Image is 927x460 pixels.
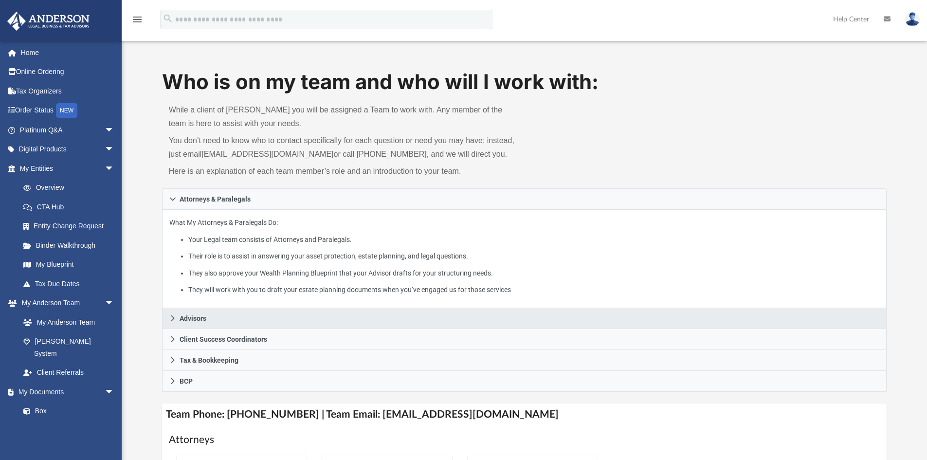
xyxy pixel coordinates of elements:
a: Binder Walkthrough [14,236,129,255]
a: Home [7,43,129,62]
h1: Who is on my team and who will I work with: [162,68,887,96]
a: Tax Due Dates [14,274,129,294]
a: Online Ordering [7,62,129,82]
span: Advisors [180,315,206,322]
div: NEW [56,103,77,118]
a: Entity Change Request [14,217,129,236]
span: BCP [180,378,193,385]
span: arrow_drop_down [105,382,124,402]
p: Here is an explanation of each team member’s role and an introduction to your team. [169,165,518,178]
p: While a client of [PERSON_NAME] you will be assigned a Team to work with. Any member of the team ... [169,103,518,130]
h1: Attorneys [169,433,880,447]
a: [PERSON_NAME] System [14,332,124,363]
p: You don’t need to know who to contact specifically for each question or need you may have; instea... [169,134,518,161]
img: User Pic [905,12,920,26]
p: What My Attorneys & Paralegals Do: [169,217,880,296]
li: They will work with you to draft your estate planning documents when you’ve engaged us for those ... [188,284,879,296]
span: arrow_drop_down [105,159,124,179]
span: arrow_drop_down [105,140,124,160]
i: search [163,13,173,24]
a: menu [131,18,143,25]
img: Anderson Advisors Platinum Portal [4,12,92,31]
i: menu [131,14,143,25]
a: Tax Organizers [7,81,129,101]
a: [EMAIL_ADDRESS][DOMAIN_NAME] [201,150,333,158]
span: Tax & Bookkeeping [180,357,238,364]
a: Advisors [162,308,887,329]
li: Their role is to assist in answering your asset protection, estate planning, and legal questions. [188,250,879,262]
span: arrow_drop_down [105,120,124,140]
a: My Anderson Team [14,313,119,332]
h4: Team Phone: [PHONE_NUMBER] | Team Email: [EMAIL_ADDRESS][DOMAIN_NAME] [162,404,887,425]
a: CTA Hub [14,197,129,217]
a: Client Success Coordinators [162,329,887,350]
a: Platinum Q&Aarrow_drop_down [7,120,129,140]
span: Attorneys & Paralegals [180,196,251,202]
a: BCP [162,371,887,392]
a: Client Referrals [14,363,124,383]
span: arrow_drop_down [105,294,124,313]
li: They also approve your Wealth Planning Blueprint that your Advisor drafts for your structuring ne... [188,267,879,279]
a: Attorneys & Paralegals [162,188,887,210]
li: Your Legal team consists of Attorneys and Paralegals. [188,234,879,246]
a: Order StatusNEW [7,101,129,121]
a: My Blueprint [14,255,124,275]
a: Meeting Minutes [14,421,124,440]
a: Box [14,402,119,421]
a: Digital Productsarrow_drop_down [7,140,129,159]
a: My Documentsarrow_drop_down [7,382,124,402]
a: Overview [14,178,129,198]
a: Tax & Bookkeeping [162,350,887,371]
a: My Anderson Teamarrow_drop_down [7,294,124,313]
span: Client Success Coordinators [180,336,267,343]
a: My Entitiesarrow_drop_down [7,159,129,178]
div: Attorneys & Paralegals [162,210,887,309]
